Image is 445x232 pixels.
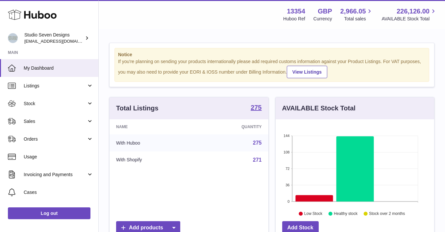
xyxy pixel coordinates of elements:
[318,7,332,16] strong: GBP
[397,7,430,16] span: 226,126.00
[110,119,195,134] th: Name
[340,7,366,16] span: 2,966.05
[251,104,261,112] a: 275
[24,65,93,71] span: My Dashboard
[382,7,437,22] a: 226,126.00 AVAILABLE Stock Total
[285,167,289,171] text: 72
[382,16,437,22] span: AVAILABLE Stock Total
[304,211,322,216] text: Low Stock
[24,172,87,178] span: Invoicing and Payments
[24,101,87,107] span: Stock
[110,134,195,151] td: With Huboo
[253,157,262,163] a: 271
[110,151,195,169] td: With Shopify
[24,136,87,142] span: Orders
[24,83,87,89] span: Listings
[8,207,90,219] a: Log out
[287,7,305,16] strong: 13354
[369,211,405,216] text: Stock over 2 months
[195,119,268,134] th: Quantity
[253,140,262,146] a: 275
[284,150,289,154] text: 108
[287,199,289,203] text: 0
[118,58,426,78] div: If you're planning on sending your products internationally please add required customs informati...
[118,52,426,58] strong: Notice
[24,189,93,196] span: Cases
[284,134,289,138] text: 144
[24,154,93,160] span: Usage
[8,33,18,43] img: contact.studiosevendesigns@gmail.com
[24,38,97,44] span: [EMAIL_ADDRESS][DOMAIN_NAME]
[344,16,373,22] span: Total sales
[282,104,356,113] h3: AVAILABLE Stock Total
[287,66,327,78] a: View Listings
[313,16,332,22] div: Currency
[24,32,84,44] div: Studio Seven Designs
[283,16,305,22] div: Huboo Ref
[116,104,159,113] h3: Total Listings
[285,183,289,187] text: 36
[334,211,358,216] text: Healthy stock
[24,118,87,125] span: Sales
[340,7,374,22] a: 2,966.05 Total sales
[251,104,261,111] strong: 275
